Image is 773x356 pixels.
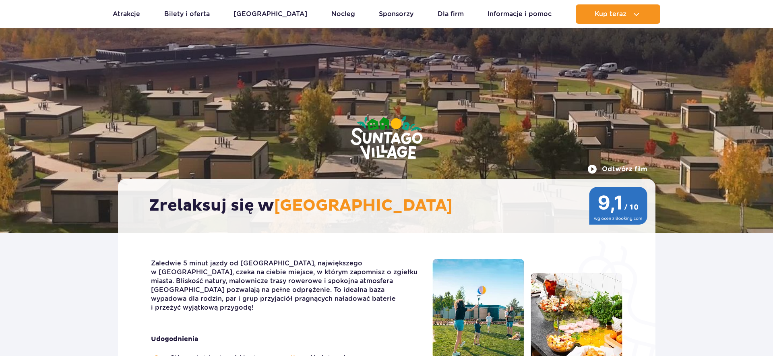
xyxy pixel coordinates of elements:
span: Kup teraz [595,10,626,18]
p: Zaledwie 5 minut jazdy od [GEOGRAPHIC_DATA], największego w [GEOGRAPHIC_DATA], czeka na ciebie mi... [151,259,420,312]
a: Atrakcje [113,4,140,24]
h2: Zrelaksuj się w [149,196,632,216]
a: Informacje i pomoc [488,4,552,24]
a: Bilety i oferta [164,4,210,24]
button: Odtwórz film [587,164,647,174]
a: Sponsorzy [379,4,413,24]
button: Kup teraz [576,4,660,24]
span: [GEOGRAPHIC_DATA] [274,196,453,216]
img: 9,1/10 wg ocen z Booking.com [589,187,647,225]
img: Suntago Village [318,85,455,192]
a: [GEOGRAPHIC_DATA] [234,4,307,24]
a: Nocleg [331,4,355,24]
a: Dla firm [438,4,464,24]
strong: Udogodnienia [151,335,420,344]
